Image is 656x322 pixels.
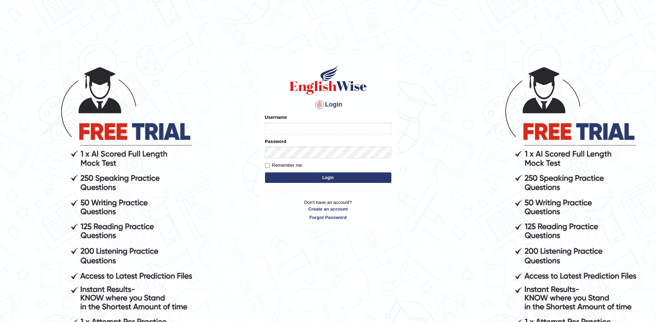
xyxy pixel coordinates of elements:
label: Username [265,114,287,121]
h4: Login [265,99,391,110]
a: Create an account [265,206,391,212]
button: Login [265,172,391,183]
label: Remember me [265,162,302,169]
input: Remember me [265,163,270,168]
p: Don't have an account? [265,199,391,221]
img: Logo of English Wise sign in for intelligent practice with AI [288,64,368,96]
label: Password [265,138,286,145]
a: Forgot Password [265,214,391,221]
